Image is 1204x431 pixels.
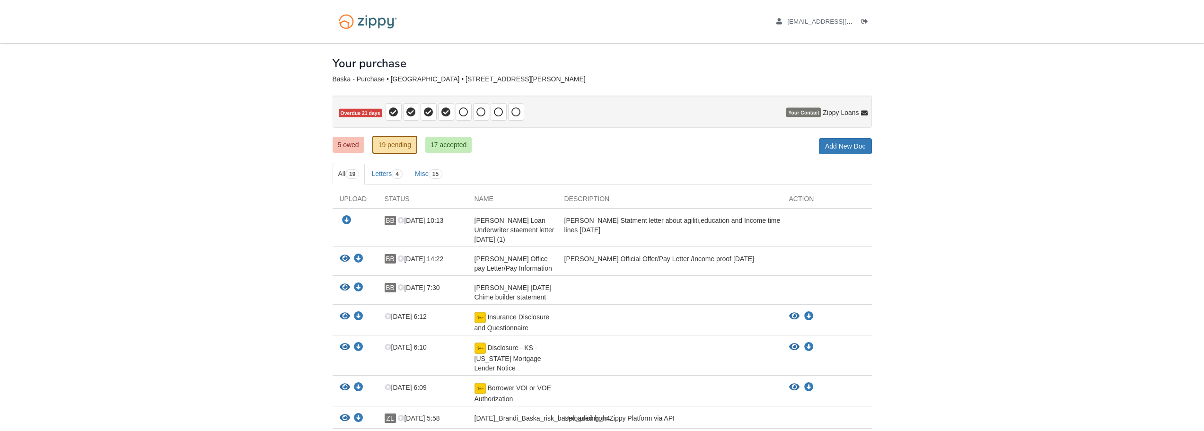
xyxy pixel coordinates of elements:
div: Upload [333,194,378,208]
span: Zippy Loans [823,108,859,117]
img: Document fully signed [475,383,486,394]
div: [PERSON_NAME] Statment letter about agiliti,education and Income time lines [DATE] [557,216,782,244]
div: Uploaded from Zippy Platform via API [557,413,782,426]
a: Download Brandi Baska Loan Underwriter staement letter 08-12-2025 (1) [342,217,352,224]
a: Download 07-18-2025_Brandi_Baska_risk_based_pricing_h4 [354,415,363,422]
button: View Disclosure - KS - Kansas Mortgage Lender Notice [789,343,800,352]
button: View Insurance Disclosure and Questionnaire [340,312,350,322]
a: Download Insurance Disclosure and Questionnaire [354,313,363,321]
span: [DATE] 6:09 [385,384,427,391]
span: Your Contact [786,108,821,117]
img: Document fully signed [475,343,486,354]
span: Insurance Disclosure and Questionnaire [475,313,550,332]
button: View Borrower VOI or VOE Authorization [789,383,800,392]
span: [DATE]_Brandi_Baska_risk_based_pricing_h4 [475,414,610,422]
span: 4 [392,169,403,179]
span: ZL [385,413,396,423]
div: [PERSON_NAME] Official Offer/Pay Letter /Income proof [DATE] [557,254,782,273]
a: Download Disclosure - KS - Kansas Mortgage Lender Notice [354,344,363,352]
a: Download Brandi Baska July 2025 Chime builder statement [354,284,363,292]
a: Log out [861,18,872,27]
span: [DATE] 6:12 [385,313,427,320]
h1: Your purchase [333,57,406,70]
a: Download Borrower VOI or VOE Authorization [354,384,363,392]
span: [DATE] 10:13 [397,217,443,224]
a: 5 owed [333,137,364,153]
span: [PERSON_NAME] Loan Underwriter staement letter [DATE] (1) [475,217,554,243]
a: 19 pending [372,136,417,154]
button: View Disclosure - KS - Kansas Mortgage Lender Notice [340,343,350,352]
button: View Brandi Baska Office pay Letter/Pay Information [340,254,350,264]
a: Add New Doc [819,138,872,154]
img: Document fully signed [475,312,486,323]
a: edit profile [776,18,896,27]
div: Name [467,194,557,208]
button: View Brandi Baska July 2025 Chime builder statement [340,283,350,293]
div: Status [378,194,467,208]
a: Download Disclosure - KS - Kansas Mortgage Lender Notice [804,343,814,351]
span: Disclosure - KS - [US_STATE] Mortgage Lender Notice [475,344,541,372]
span: [PERSON_NAME] [DATE] Chime builder statement [475,284,552,301]
a: All19 [333,164,365,185]
a: Download Insurance Disclosure and Questionnaire [804,313,814,320]
a: Misc [409,164,448,185]
span: BB [385,254,396,264]
span: [DATE] 7:30 [397,284,439,291]
span: [DATE] 5:58 [397,414,439,422]
span: brandi_baska@yahoo.com [787,18,896,25]
div: Baska - Purchase • [GEOGRAPHIC_DATA] • [STREET_ADDRESS][PERSON_NAME] [333,75,872,83]
button: View Borrower VOI or VOE Authorization [340,383,350,393]
a: Download Brandi Baska Office pay Letter/Pay Information [354,255,363,263]
button: View 07-18-2025_Brandi_Baska_risk_based_pricing_h4 [340,413,350,423]
span: 19 [345,169,359,179]
div: Action [782,194,872,208]
span: [PERSON_NAME] Office pay Letter/Pay Information [475,255,552,272]
a: Letters [366,164,408,185]
span: Overdue 21 days [339,109,382,118]
span: BB [385,283,396,292]
a: Download Borrower VOI or VOE Authorization [804,384,814,391]
span: 15 [429,169,442,179]
img: Logo [333,9,403,34]
span: BB [385,216,396,225]
button: View Insurance Disclosure and Questionnaire [789,312,800,321]
div: Description [557,194,782,208]
a: 17 accepted [425,137,472,153]
span: Borrower VOI or VOE Authorization [475,384,551,403]
span: [DATE] 6:10 [385,343,427,351]
span: [DATE] 14:22 [397,255,443,263]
